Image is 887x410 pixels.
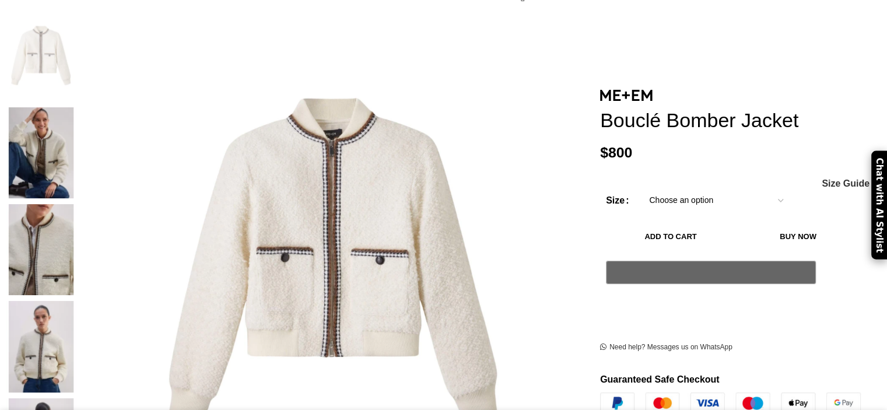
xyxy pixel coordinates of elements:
[6,107,77,198] img: Me and Em dresses
[604,290,818,318] iframe: 빠른 보안 결제 프레임
[821,179,870,188] a: Size Guide
[600,144,608,160] span: $
[6,10,77,101] img: Bouclé Bomber Jacket
[600,90,653,101] img: Me and Em
[606,193,629,208] label: Size
[6,301,77,392] img: Me and Em Ivory dress
[741,225,855,249] button: Buy now
[600,374,720,384] strong: Guaranteed Safe Checkout
[606,261,816,284] button: Pay with GPay
[6,204,77,295] img: Me and Em collection
[600,342,732,352] a: Need help? Messages us on WhatsApp
[600,108,878,132] h1: Bouclé Bomber Jacket
[606,225,735,249] button: Add to cart
[600,144,632,160] bdi: 800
